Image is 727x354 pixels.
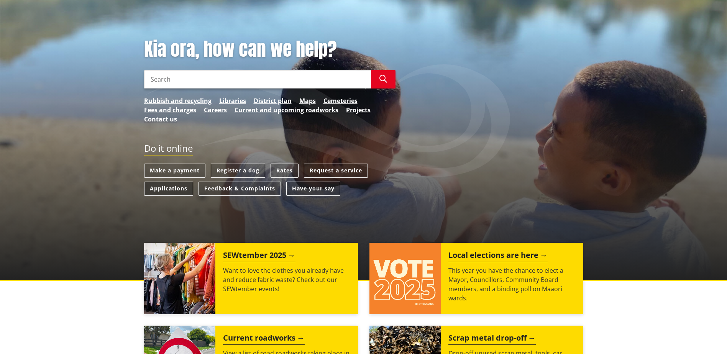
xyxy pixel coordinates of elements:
[286,182,340,196] a: Have your say
[369,243,583,314] a: Local elections are here This year you have the chance to elect a Mayor, Councillors, Community B...
[199,182,281,196] a: Feedback & Complaints
[223,333,305,345] h2: Current roadworks
[323,96,358,105] a: Cemeteries
[448,266,576,303] p: This year you have the chance to elect a Mayor, Councillors, Community Board members, and a bindi...
[211,164,265,178] a: Register a dog
[144,243,215,314] img: SEWtember
[144,96,212,105] a: Rubbish and recycling
[144,143,193,156] h2: Do it online
[448,251,548,262] h2: Local elections are here
[223,266,350,293] p: Want to love the clothes you already have and reduce fabric waste? Check out our SEWtember events!
[144,115,177,124] a: Contact us
[144,182,193,196] a: Applications
[299,96,316,105] a: Maps
[235,105,338,115] a: Current and upcoming roadworks
[223,251,295,262] h2: SEWtember 2025
[346,105,371,115] a: Projects
[692,322,719,349] iframe: Messenger Launcher
[219,96,246,105] a: Libraries
[254,96,292,105] a: District plan
[144,70,371,88] input: Search input
[144,243,358,314] a: SEWtember 2025 Want to love the clothes you already have and reduce fabric waste? Check out our S...
[144,105,196,115] a: Fees and charges
[304,164,368,178] a: Request a service
[144,164,205,178] a: Make a payment
[144,38,396,61] h1: Kia ora, how can we help?
[369,243,441,314] img: Vote 2025
[448,333,536,345] h2: Scrap metal drop-off
[204,105,227,115] a: Careers
[271,164,299,178] a: Rates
